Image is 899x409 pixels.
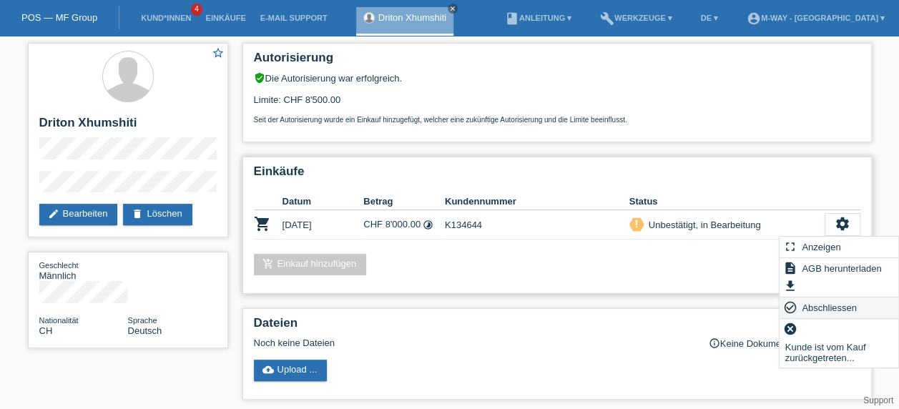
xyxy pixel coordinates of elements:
[39,325,53,336] span: Schweiz
[198,14,252,22] a: Einkäufe
[134,14,198,22] a: Kund*innen
[262,364,274,375] i: cloud_upload
[423,220,433,230] i: Fixe Raten (24 Raten)
[128,325,162,336] span: Deutsch
[783,240,797,254] i: fullscreen
[254,72,265,84] i: verified_user
[709,337,720,349] i: info_outline
[254,360,328,381] a: cloud_uploadUpload ...
[39,260,128,281] div: Männlich
[253,14,335,22] a: E-Mail Support
[254,116,860,124] p: Seit der Autorisierung wurde ein Einkauf hinzugefügt, welcher eine zukünftige Autorisierung und d...
[363,210,445,240] td: CHF 8'000.00
[783,279,797,293] i: get_app
[863,395,893,405] a: Support
[262,258,274,270] i: add_shopping_cart
[132,208,143,220] i: delete
[448,4,458,14] a: close
[378,12,446,23] a: Driton Xhumshiti
[600,11,614,26] i: build
[212,46,225,61] a: star_border
[709,337,860,349] div: Keine Dokumente notwendig
[644,217,761,232] div: Unbestätigt, in Bearbeitung
[283,193,364,210] th: Datum
[39,116,217,137] h2: Driton Xhumshiti
[39,204,118,225] a: editBearbeiten
[254,316,860,337] h2: Dateien
[254,72,860,84] div: Die Autorisierung war erfolgreich.
[800,260,883,277] span: AGB herunterladen
[498,14,579,22] a: bookAnleitung ▾
[39,316,79,325] span: Nationalität
[593,14,679,22] a: buildWerkzeuge ▾
[835,216,850,232] i: settings
[445,193,629,210] th: Kundennummer
[363,193,445,210] th: Betrag
[128,316,157,325] span: Sprache
[212,46,225,59] i: star_border
[629,193,825,210] th: Status
[694,14,725,22] a: DE ▾
[283,210,364,240] td: [DATE]
[254,254,367,275] a: add_shopping_cartEinkauf hinzufügen
[191,4,202,16] span: 4
[254,84,860,124] div: Limite: CHF 8'500.00
[740,14,892,22] a: account_circlem-way - [GEOGRAPHIC_DATA] ▾
[505,11,519,26] i: book
[21,12,97,23] a: POS — MF Group
[783,261,797,275] i: description
[123,204,192,225] a: deleteLöschen
[254,215,271,232] i: POSP00027750
[254,164,860,186] h2: Einkäufe
[747,11,761,26] i: account_circle
[48,208,59,220] i: edit
[254,337,691,348] div: Noch keine Dateien
[800,238,842,255] span: Anzeigen
[449,5,456,12] i: close
[632,219,642,229] i: priority_high
[39,261,79,270] span: Geschlecht
[254,51,860,72] h2: Autorisierung
[445,210,629,240] td: K134644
